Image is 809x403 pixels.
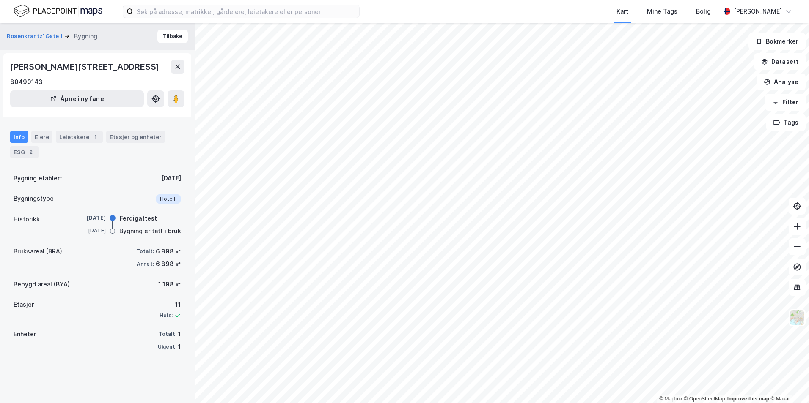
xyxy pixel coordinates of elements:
div: 80490143 [10,77,43,87]
div: Info [10,131,28,143]
div: 1 [91,133,99,141]
button: Datasett [754,53,806,70]
button: Analyse [757,74,806,90]
div: Mine Tags [647,6,677,16]
button: Åpne i ny fane [10,90,144,107]
div: Bygning etablert [14,173,62,183]
a: Mapbox [659,396,682,402]
div: Kart [616,6,628,16]
button: Rosenkrantz' Gate 1 [7,32,64,41]
button: Tags [766,114,806,131]
a: OpenStreetMap [684,396,725,402]
div: Bygningstype [14,193,54,204]
div: Bolig [696,6,711,16]
div: Heis: [160,312,173,319]
button: Filter [765,94,806,111]
img: logo.f888ab2527a4732fd821a326f86c7f29.svg [14,4,102,19]
div: Totalt: [136,248,154,255]
div: Historikk [14,214,40,224]
div: Leietakere [56,131,103,143]
div: Kontrollprogram for chat [767,362,809,403]
div: Ferdigattest [120,213,157,223]
div: Bruksareal (BRA) [14,246,62,256]
div: Etasjer [14,300,34,310]
div: Etasjer og enheter [110,133,162,141]
div: Enheter [14,329,36,339]
div: 1 [178,329,181,339]
div: Ukjent: [158,343,176,350]
div: [DATE] [72,227,106,234]
button: Bokmerker [748,33,806,50]
div: Bebygd areal (BYA) [14,279,70,289]
div: 1 198 ㎡ [158,279,181,289]
div: Totalt: [159,331,176,338]
div: Bygning [74,31,97,41]
div: 1 [178,342,181,352]
input: Søk på adresse, matrikkel, gårdeiere, leietakere eller personer [133,5,359,18]
div: 11 [160,300,181,310]
div: ESG [10,146,39,158]
div: [DATE] [72,214,106,222]
div: 6 898 ㎡ [156,246,181,256]
a: Improve this map [727,396,769,402]
iframe: Chat Widget [767,362,809,403]
button: Tilbake [157,30,188,43]
div: [PERSON_NAME][STREET_ADDRESS] [10,60,161,74]
div: [DATE] [161,173,181,183]
div: Eiere [31,131,52,143]
div: [PERSON_NAME] [734,6,782,16]
div: 6 898 ㎡ [156,259,181,269]
div: 2 [27,148,35,156]
div: Bygning er tatt i bruk [119,226,181,236]
img: Z [789,310,805,326]
div: Annet: [137,261,154,267]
